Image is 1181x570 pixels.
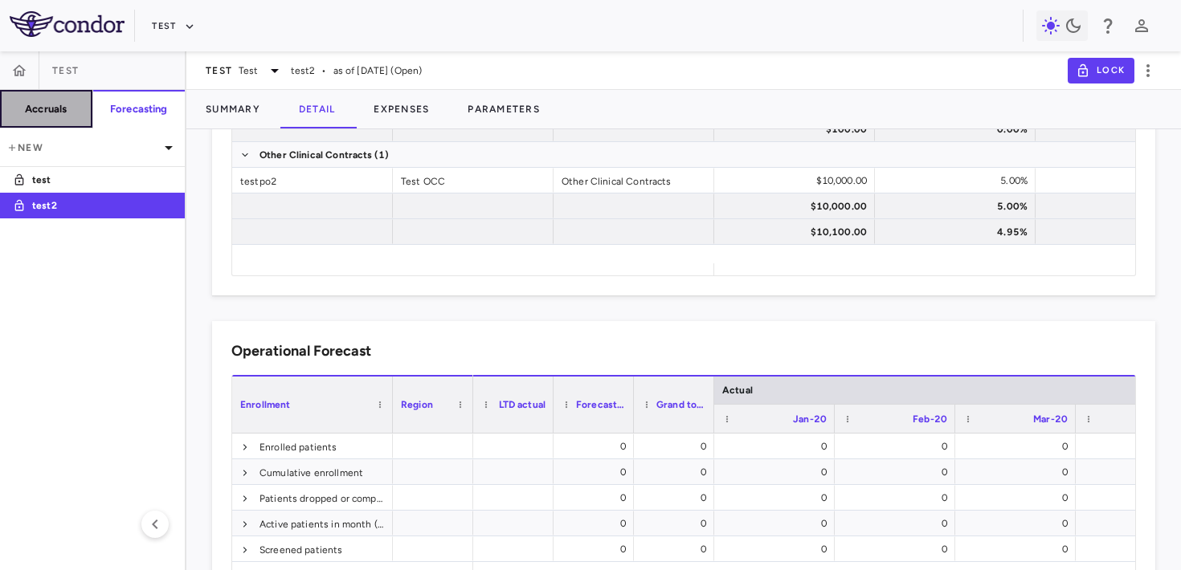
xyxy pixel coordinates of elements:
[729,511,827,536] div: 0
[333,63,423,78] span: as of [DATE] (Open)
[239,63,259,78] span: Test
[889,116,1028,142] div: 0.00%
[568,459,626,485] div: 0
[568,536,626,562] div: 0
[148,14,199,39] button: Test
[110,102,168,116] h6: Forecasting
[729,434,827,459] div: 0
[259,434,337,460] span: Enrolled patients
[259,142,373,168] span: Other Clinical Contracts
[849,485,947,511] div: 0
[656,399,706,410] span: Grand total
[401,399,433,410] span: Region
[729,459,827,485] div: 0
[970,485,1068,511] div: 0
[32,173,151,187] p: test
[648,536,706,562] div: 0
[576,399,626,410] span: Forecasted total
[970,459,1068,485] div: 0
[729,193,867,219] div: $10,000.00
[970,434,1068,459] div: 0
[648,434,706,459] div: 0
[568,485,626,511] div: 0
[889,168,1028,193] div: 5.00%
[259,537,343,563] span: Screened patients
[729,168,867,193] div: $10,000.00
[849,434,947,459] div: 0
[648,459,706,485] div: 0
[554,168,714,193] div: Other Clinical Contracts
[280,90,355,128] button: Detail
[648,485,706,511] div: 0
[291,63,316,78] span: test2
[499,399,546,410] span: LTD actual
[6,140,159,155] p: New
[354,90,448,128] button: Expenses
[32,198,151,213] p: test2
[231,340,371,362] h6: Operational Forecast
[889,193,1028,219] div: 5.00%
[10,11,125,37] img: logo-full-SnFGN8VE.png
[393,168,554,193] div: Test OCC
[52,64,79,77] span: Test
[722,385,753,396] span: Actual
[913,413,947,425] span: Feb-20
[648,511,706,536] div: 0
[849,459,947,485] div: 0
[970,536,1068,562] div: 0
[793,413,827,425] span: Jan-20
[849,536,947,562] div: 0
[25,102,67,116] h6: Accruals
[259,511,383,537] span: Active patients in month (patient months)
[729,485,827,511] div: 0
[568,434,626,459] div: 0
[970,511,1068,536] div: 0
[1033,413,1068,425] span: Mar-20
[729,116,867,142] div: $100.00
[374,142,389,168] span: (1)
[259,460,363,486] span: Cumulative enrollment
[321,63,326,78] span: •
[232,168,393,193] div: testpo2
[448,90,559,128] button: Parameters
[259,486,383,511] span: Patients dropped or completed
[186,90,280,128] button: Summary
[849,511,947,536] div: 0
[729,219,867,245] div: $10,100.00
[889,219,1028,245] div: 4.95%
[206,64,232,77] span: Test
[568,511,626,536] div: 0
[1068,58,1134,83] button: Lock
[729,536,827,562] div: 0
[240,399,291,410] span: Enrollment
